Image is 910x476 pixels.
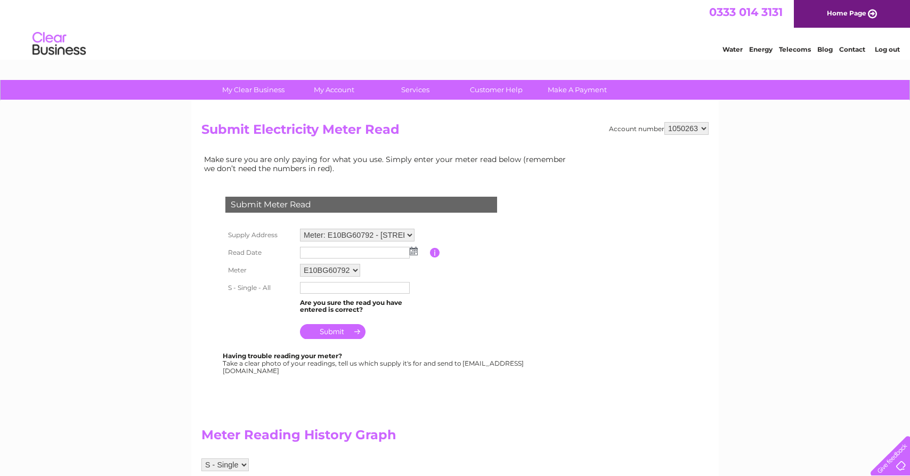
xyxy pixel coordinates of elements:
h2: Meter Reading History Graph [201,427,574,448]
th: Supply Address [223,226,297,244]
a: My Clear Business [209,80,297,100]
h2: Submit Electricity Meter Read [201,122,709,142]
a: Blog [817,45,833,53]
a: Log out [875,45,900,53]
th: Read Date [223,244,297,261]
a: Water [722,45,743,53]
td: Make sure you are only paying for what you use. Simply enter your meter read below (remember we d... [201,152,574,175]
img: logo.png [32,28,86,60]
div: Account number [609,122,709,135]
a: Telecoms [779,45,811,53]
a: Make A Payment [533,80,621,100]
a: Customer Help [452,80,540,100]
div: Clear Business is a trading name of Verastar Limited (registered in [GEOGRAPHIC_DATA] No. 3667643... [204,6,708,52]
img: ... [410,247,418,255]
input: Submit [300,324,365,339]
a: Energy [749,45,773,53]
a: Services [371,80,459,100]
input: Information [430,248,440,257]
a: 0333 014 3131 [709,5,783,19]
th: Meter [223,261,297,279]
a: Contact [839,45,865,53]
th: S - Single - All [223,279,297,296]
b: Having trouble reading your meter? [223,352,342,360]
td: Are you sure the read you have entered is correct? [297,296,430,317]
a: My Account [290,80,378,100]
div: Take a clear photo of your readings, tell us which supply it's for and send to [EMAIL_ADDRESS][DO... [223,352,525,374]
div: Submit Meter Read [225,197,497,213]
